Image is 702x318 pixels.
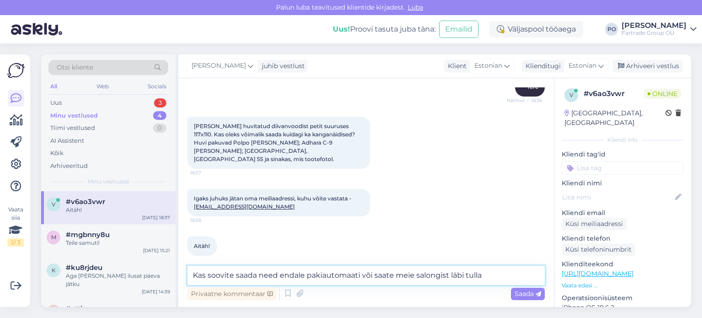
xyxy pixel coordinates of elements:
div: # v6ao3vwr [584,88,644,99]
div: [DATE] 14:39 [142,288,170,295]
div: Proovi tasuta juba täna: [333,24,436,35]
a: [PERSON_NAME]Fartrade Group OÜ [622,22,697,37]
span: 18:38 [190,256,224,263]
p: Vaata edasi ... [562,281,684,290]
div: [GEOGRAPHIC_DATA], [GEOGRAPHIC_DATA] [564,108,665,128]
p: Kliendi tag'id [562,150,684,159]
span: #mgbnny8u [66,231,110,239]
p: Klienditeekond [562,259,684,269]
span: 18:38 [190,217,224,224]
span: Minu vestlused [88,178,129,186]
div: Teile samuti! [66,239,170,247]
span: #ku8rjdeu [66,264,102,272]
span: Igaks juhuks jätan oma meiliaadressi, kuhu võite vastata - [194,195,351,210]
a: [EMAIL_ADDRESS][DOMAIN_NAME] [194,203,295,210]
span: Saada [515,290,541,298]
span: v [52,201,55,208]
div: Fartrade Group OÜ [622,29,686,37]
div: 3 [154,98,166,108]
span: #v6ao3vwr [66,198,105,206]
div: Privaatne kommentaar [187,288,277,300]
p: Kliendi nimi [562,178,684,188]
div: Klient [444,61,467,71]
span: Aitäh! [194,243,210,249]
img: Askly Logo [7,62,25,79]
div: Küsi telefoninumbrit [562,243,635,256]
p: Kliendi email [562,208,684,218]
span: Otsi kliente [57,63,93,72]
p: iPhone OS 18.6.2 [562,303,684,313]
b: Uus! [333,25,350,33]
span: Estonian [569,61,596,71]
div: Uus [50,98,62,108]
div: Tiimi vestlused [50,124,95,133]
span: 18:37 [190,169,224,176]
div: [PERSON_NAME] [622,22,686,29]
div: Arhiveeritud [50,162,88,171]
span: v [569,92,573,98]
div: PO [605,23,618,36]
span: Luba [405,3,426,11]
a: [URL][DOMAIN_NAME] [562,269,633,278]
div: Minu vestlused [50,111,98,120]
div: [DATE] 18:37 [142,214,170,221]
div: AI Assistent [50,136,84,146]
div: 0 [153,124,166,133]
span: #yttjemar [66,305,101,313]
button: Emailid [439,21,479,38]
span: Online [644,89,681,99]
span: m [51,234,56,241]
div: 2 / 3 [7,238,24,247]
div: Web [95,81,111,92]
input: Lisa nimi [562,192,673,202]
input: Lisa tag [562,161,684,175]
span: k [52,267,56,274]
div: Socials [146,81,168,92]
div: juhib vestlust [258,61,305,71]
p: Kliendi telefon [562,234,684,243]
div: All [48,81,59,92]
span: [PERSON_NAME] huvitatud diivanvoodist petit suuruses 117x110. Kas oleks võimalik saada kuidagi ka... [194,123,356,162]
div: Kliendi info [562,136,684,144]
div: 4 [153,111,166,120]
span: Nähtud ✓ 18:36 [507,97,542,104]
div: Küsi meiliaadressi [562,218,627,230]
div: Aitäh! [66,206,170,214]
div: [DATE] 15:21 [143,247,170,254]
span: Estonian [474,61,502,71]
div: Vaata siia [7,205,24,247]
div: Klienditugi [522,61,561,71]
div: Aga [PERSON_NAME] ilusat päeva jätku [66,272,170,288]
div: Kõik [50,149,64,158]
span: [PERSON_NAME] [191,61,246,71]
div: Arhiveeri vestlus [612,60,683,72]
p: Operatsioonisüsteem [562,293,684,303]
textarea: Kas soovite saada need endale pakiautomaati või saate meie salongist läbi tulla [187,266,545,285]
div: Väljaspool tööaega [489,21,583,38]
